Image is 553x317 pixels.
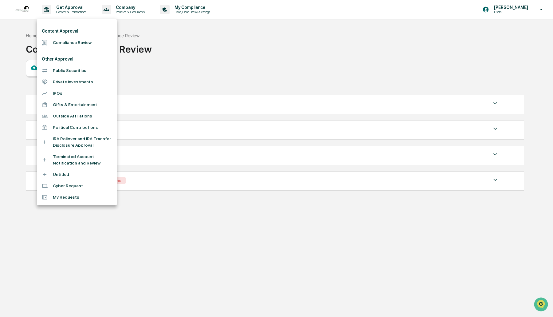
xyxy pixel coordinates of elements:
span: Preclearance [12,77,40,83]
li: Other Approval [37,53,117,65]
iframe: Open customer support [533,297,550,313]
li: Outside Affiliations [37,110,117,122]
li: Political Contributions [37,122,117,133]
div: Start new chat [21,47,101,53]
a: 🖐️Preclearance [4,75,42,86]
a: Powered byPylon [43,104,74,109]
li: Content Approval [37,26,117,37]
p: How can we help? [6,13,112,22]
div: 🖐️ [6,78,11,83]
div: We're available if you need us! [21,53,78,58]
a: 🔎Data Lookup [4,86,41,97]
li: Gifts & Entertainment [37,99,117,110]
a: 🗄️Attestations [42,75,79,86]
li: Cyber Request [37,180,117,192]
li: Private Investments [37,76,117,88]
li: Terminated Account Notification and Review [37,151,117,169]
li: IPOs [37,88,117,99]
li: IRA Rollover and IRA Transfer Disclosure Approval [37,133,117,151]
span: Pylon [61,104,74,109]
span: Attestations [51,77,76,83]
li: Compliance Review [37,37,117,48]
div: 🔎 [6,89,11,94]
img: 1746055101610-c473b297-6a78-478c-a979-82029cc54cd1 [6,47,17,58]
button: Start new chat [104,49,112,56]
span: Data Lookup [12,89,39,95]
div: 🗄️ [45,78,49,83]
li: My Requests [37,192,117,203]
li: Public Securities [37,65,117,76]
li: Untitled [37,169,117,180]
